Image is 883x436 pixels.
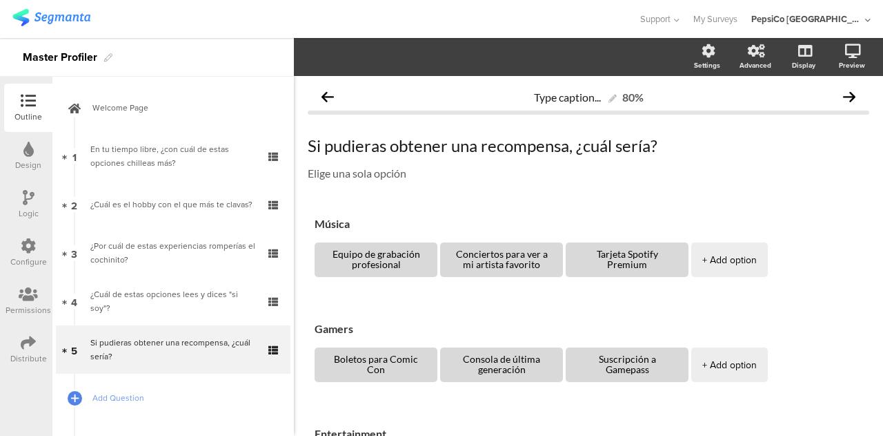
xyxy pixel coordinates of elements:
[694,60,720,70] div: Settings
[702,243,757,277] div: + Add option
[56,84,290,132] a: Welcome Page
[6,304,51,316] div: Permissions
[10,352,47,365] div: Distribute
[15,159,41,171] div: Design
[308,135,869,156] p: Si pudieras obtener una recompensa, ¿cuál sería?
[92,101,269,115] span: Welcome Page
[90,239,255,267] div: ¿Por cuál de estas experiencias romperías el cochinito?
[56,277,290,325] a: 4 ¿Cuál de estas opciones lees y dices "si soy"?
[90,142,255,170] div: En tu tiempo libre, ¿con cuál de estas opciones chilleas más?
[12,9,90,26] img: segmanta logo
[71,245,77,260] span: 3
[792,60,815,70] div: Display
[90,287,255,315] div: ¿Cuál de estas opciones lees y dices "si soy"?
[751,12,862,26] div: PepsiCo [GEOGRAPHIC_DATA]
[90,198,255,211] div: ¿Cuál es el hobby con el que más te clavas?
[56,132,290,180] a: 1 En tu tiempo libre, ¿con cuál de estas opciones chilleas más?
[640,12,671,26] span: Support
[19,207,39,220] div: Logic
[740,60,771,70] div: Advanced
[839,60,865,70] div: Preview
[23,46,97,68] div: Master Profiler
[71,197,77,212] span: 2
[622,91,644,104] div: 80%
[56,229,290,277] a: 3 ¿Por cuál de estas experiencias romperías el cochinito?
[308,167,869,180] p: Elige una sola opción
[90,336,255,363] div: Si pudieras obtener una recompensa, ¿cuál sería?
[71,294,77,309] span: 4
[56,180,290,229] a: 2 ¿Cuál es el hobby con el que más te clavas?
[10,256,47,268] div: Configure
[56,325,290,374] a: 5 Si pudieras obtener una recompensa, ¿cuál sería?
[14,111,42,123] div: Outline
[702,348,757,382] div: + Add option
[71,342,77,357] span: 5
[534,91,601,104] span: Type caption...
[72,149,77,164] span: 1
[92,391,269,405] span: Add Question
